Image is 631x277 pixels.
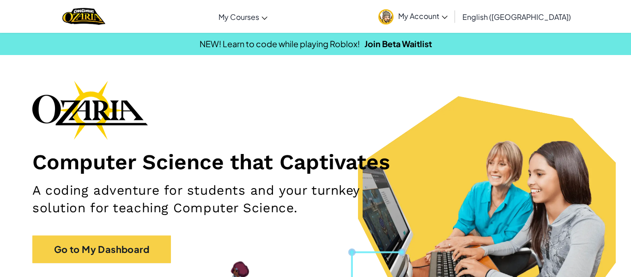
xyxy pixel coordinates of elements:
h1: Computer Science that Captivates [32,149,599,175]
a: Go to My Dashboard [32,235,171,263]
span: English ([GEOGRAPHIC_DATA]) [462,12,571,22]
span: My Account [398,11,448,21]
img: Ozaria branding logo [32,80,148,140]
a: Ozaria by CodeCombat logo [62,7,105,26]
h2: A coding adventure for students and your turnkey solution for teaching Computer Science. [32,182,412,217]
a: English ([GEOGRAPHIC_DATA]) [458,4,576,29]
img: Home [62,7,105,26]
img: avatar [378,9,394,25]
a: My Courses [214,4,272,29]
span: NEW! Learn to code while playing Roblox! [200,38,360,49]
a: Join Beta Waitlist [364,38,432,49]
a: My Account [374,2,452,31]
span: My Courses [218,12,259,22]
